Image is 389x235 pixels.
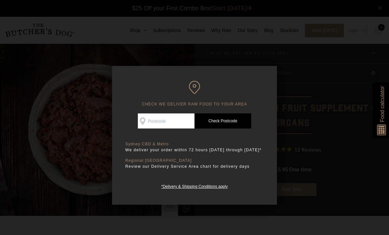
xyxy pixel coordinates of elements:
input: Postcode [138,113,194,129]
p: Regional [GEOGRAPHIC_DATA] [125,158,264,163]
p: Review our Delivery Service Area chart for delivery days [125,163,264,170]
span: Food calculator [378,86,386,122]
a: *Delivery & Shipping Conditions apply [161,183,227,189]
h6: CHECK WE DELIVER RAW FOOD TO YOUR AREA [125,81,264,107]
p: We deliver your order within 72 hours [DATE] through [DATE]* [125,147,264,153]
a: Check Postcode [194,113,251,129]
p: Sydney CBD & Metro [125,142,264,147]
